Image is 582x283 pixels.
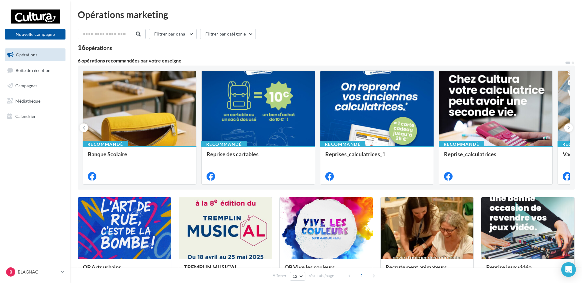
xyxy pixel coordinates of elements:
[88,151,127,157] span: Banque Scolaire
[207,151,259,157] span: Reprise des cartables
[9,269,12,275] span: B
[184,264,237,270] span: TREMPLIN MUSIC'AL
[290,272,305,281] button: 12
[15,113,36,119] span: Calendrier
[83,141,128,148] div: Recommandé
[83,264,121,270] span: OP Arts urbains
[78,44,112,51] div: 16
[357,271,367,281] span: 1
[15,98,40,104] span: Médiathèque
[4,79,67,92] a: Campagnes
[5,29,65,40] button: Nouvelle campagne
[201,141,247,148] div: Recommandé
[78,58,565,63] div: 6 opérations recommandées par votre enseigne
[273,273,286,279] span: Afficher
[78,10,575,19] div: Opérations marketing
[15,83,37,88] span: Campagnes
[4,95,67,108] a: Médiathèque
[561,262,576,277] div: Open Intercom Messenger
[5,266,65,278] a: B BLAGNAC
[285,264,335,270] span: OP Vive les couleurs
[18,269,58,275] p: BLAGNAC
[16,52,37,57] span: Opérations
[149,29,197,39] button: Filtrer par canal
[293,274,298,279] span: 12
[444,151,496,157] span: Reprise_calculatrices
[16,67,50,73] span: Boîte de réception
[309,273,334,279] span: résultats/page
[200,29,256,39] button: Filtrer par catégorie
[320,141,365,148] div: Recommandé
[4,110,67,123] a: Calendrier
[4,48,67,61] a: Opérations
[486,264,532,270] span: Reprise jeux vidéo
[4,64,67,77] a: Boîte de réception
[439,141,484,148] div: Recommandé
[86,45,112,51] div: opérations
[386,264,447,270] span: Recrutement animateurs
[325,151,385,157] span: Reprises_calculatrices_1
